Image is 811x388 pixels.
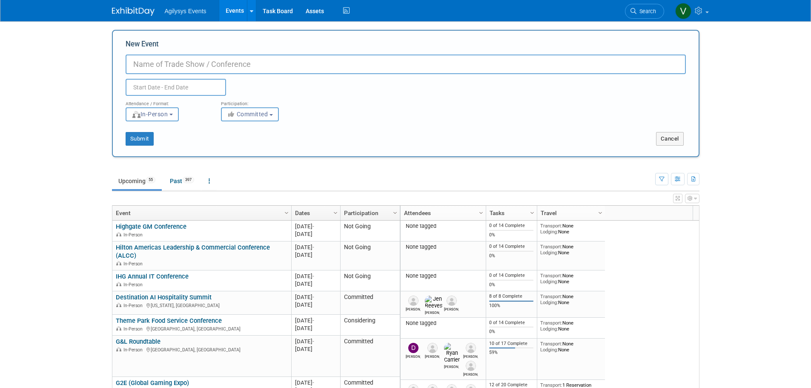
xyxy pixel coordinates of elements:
[489,329,533,335] div: 0%
[312,273,314,279] span: -
[425,296,443,309] img: Jen Reeves
[123,303,145,308] span: In-Person
[312,338,314,345] span: -
[489,350,533,356] div: 59%
[540,320,602,332] div: None None
[295,338,336,345] div: [DATE]
[116,338,160,345] a: G&L Roundtable
[541,206,599,220] a: Travel
[163,173,201,189] a: Past397
[295,230,336,238] div: [DATE]
[406,353,421,359] div: Darren Student
[312,379,314,386] span: -
[116,244,270,259] a: Hilton Americas Leadership & Commercial Conference (ALCC)
[489,253,533,259] div: 0%
[340,291,400,315] td: Committed
[489,293,533,299] div: 8 of 8 Complete
[489,382,533,388] div: 12 of 20 Complete
[123,347,145,353] span: In-Person
[404,244,482,250] div: None tagged
[540,223,562,229] span: Transport:
[116,302,287,309] div: [US_STATE], [GEOGRAPHIC_DATA]
[116,379,189,387] a: G2E (Global Gaming Expo)
[283,210,290,216] span: Column Settings
[116,317,222,325] a: Theme Park Food Service Conference
[126,107,179,121] button: In-Person
[340,315,400,336] td: Considering
[625,4,664,19] a: Search
[408,296,418,306] img: Frank Pitsikalis
[540,293,562,299] span: Transport:
[540,273,602,285] div: None None
[390,206,400,218] a: Column Settings
[540,341,562,347] span: Transport:
[425,353,440,359] div: Marty Halaburda
[489,273,533,279] div: 0 of 14 Complete
[116,261,121,265] img: In-Person Event
[332,210,339,216] span: Column Settings
[489,303,533,309] div: 100%
[340,221,400,241] td: Not Going
[221,96,304,107] div: Participation:
[123,282,145,287] span: In-Person
[463,371,478,377] div: John Cleverly
[183,177,194,183] span: 397
[295,317,336,324] div: [DATE]
[478,210,484,216] span: Column Settings
[404,223,482,230] div: None tagged
[675,3,691,19] img: Vaitiare Munoz
[489,282,533,288] div: 0%
[295,223,336,230] div: [DATE]
[489,244,533,250] div: 0 of 14 Complete
[165,8,206,14] span: Agilysys Events
[408,343,418,353] img: Darren Student
[295,244,336,251] div: [DATE]
[282,206,291,218] a: Column Settings
[540,250,558,256] span: Lodging:
[540,229,558,235] span: Lodging:
[490,206,531,220] a: Tasks
[540,244,562,250] span: Transport:
[656,132,684,146] button: Cancel
[489,320,533,326] div: 0 of 14 Complete
[312,223,314,230] span: -
[540,223,602,235] div: None None
[295,325,336,332] div: [DATE]
[116,273,189,280] a: IHG Annual IT Conference
[427,343,438,353] img: Marty Halaburda
[312,244,314,250] span: -
[540,293,602,306] div: None None
[116,326,121,331] img: In-Person Event
[489,341,533,347] div: 10 of 17 Complete
[116,303,121,307] img: In-Person Event
[295,206,335,220] a: Dates
[295,345,336,353] div: [DATE]
[340,241,400,270] td: Not Going
[340,270,400,291] td: Not Going
[221,107,279,121] button: Committed
[116,347,121,351] img: In-Person Event
[527,206,537,218] a: Column Settings
[295,379,336,386] div: [DATE]
[489,223,533,229] div: 0 of 14 Complete
[636,8,656,14] span: Search
[540,341,602,353] div: None None
[295,293,336,301] div: [DATE]
[466,361,476,371] img: John Cleverly
[112,7,155,16] img: ExhibitDay
[126,132,154,146] button: Submit
[112,173,162,189] a: Upcoming55
[116,223,186,230] a: Highgate GM Conference
[312,317,314,324] span: -
[132,111,168,118] span: In-Person
[116,206,286,220] a: Event
[425,309,440,315] div: Jen Reeves
[126,96,208,107] div: Attendance / Format:
[392,210,398,216] span: Column Settings
[447,296,457,306] img: Tim Colligan
[123,326,145,332] span: In-Person
[116,293,212,301] a: Destination AI Hospitality Summit
[116,325,287,332] div: [GEOGRAPHIC_DATA], [GEOGRAPHIC_DATA]
[597,210,604,216] span: Column Settings
[126,79,226,96] input: Start Date - End Date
